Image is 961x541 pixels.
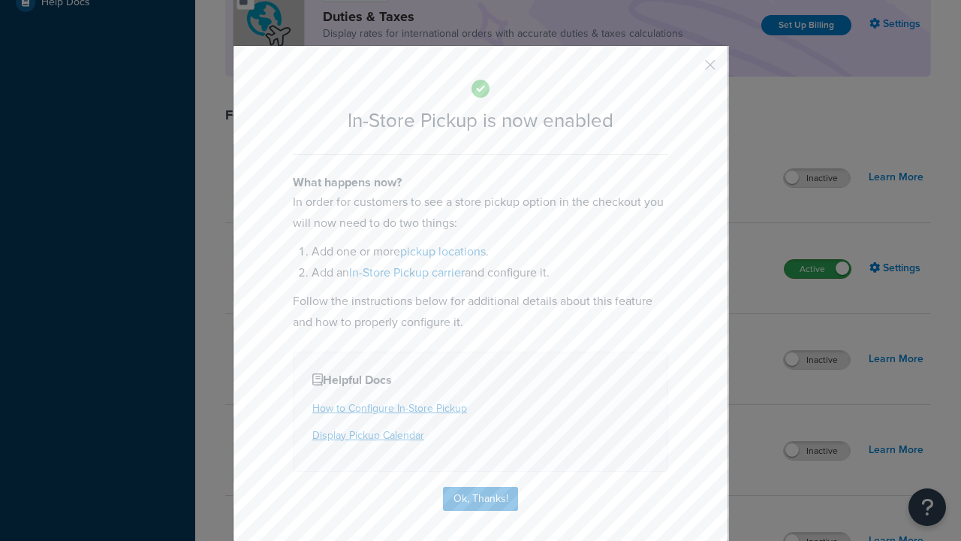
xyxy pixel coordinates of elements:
li: Add an and configure it. [312,262,668,283]
li: Add one or more . [312,241,668,262]
h4: What happens now? [293,174,668,192]
p: In order for customers to see a store pickup option in the checkout you will now need to do two t... [293,192,668,234]
h2: In-Store Pickup is now enabled [293,110,668,131]
p: Follow the instructions below for additional details about this feature and how to properly confi... [293,291,668,333]
button: Ok, Thanks! [443,487,518,511]
a: How to Configure In-Store Pickup [312,400,467,416]
a: In-Store Pickup carrier [349,264,465,281]
h4: Helpful Docs [312,371,649,389]
a: Display Pickup Calendar [312,428,424,443]
a: pickup locations [400,243,486,260]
